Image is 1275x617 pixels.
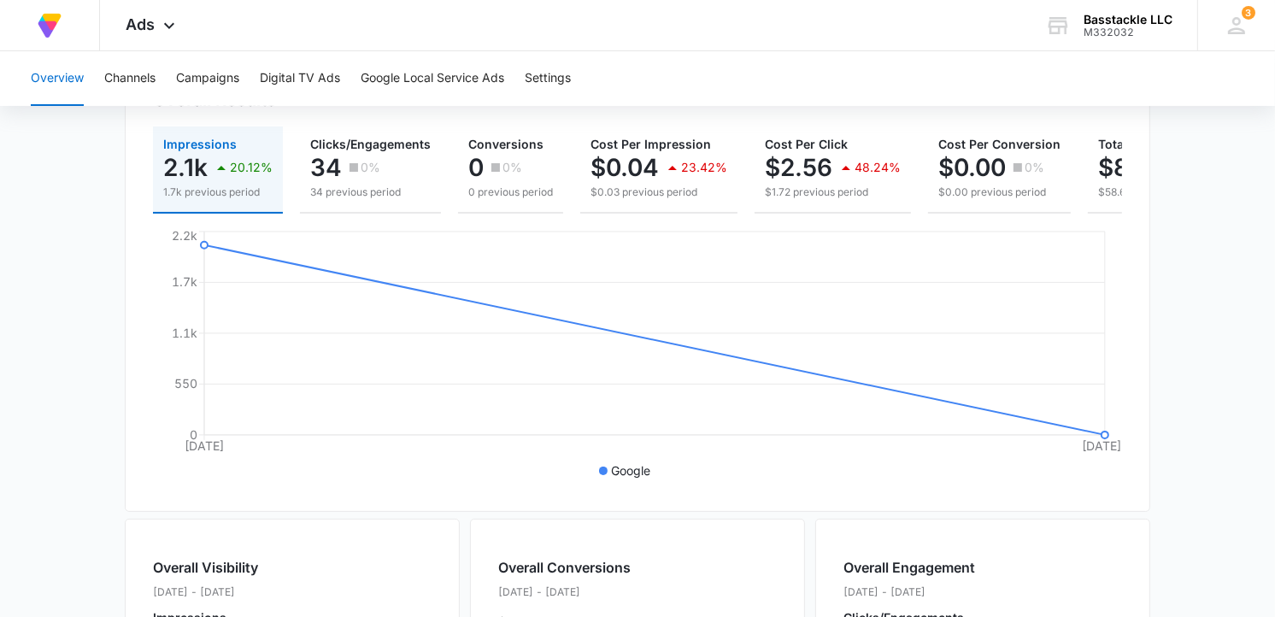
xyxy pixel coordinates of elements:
p: 0 [468,154,484,181]
tspan: [DATE] [185,438,224,453]
tspan: [DATE] [1082,438,1121,453]
p: 1.7k previous period [163,185,273,200]
h2: Overall Visibility [153,557,290,578]
tspan: 1.7k [172,274,197,289]
h2: Overall Engagement [843,557,975,578]
p: $0.00 [938,154,1006,181]
p: $86.93 [1098,154,1182,181]
p: $1.72 previous period [765,185,901,200]
button: Google Local Service Ads [361,51,504,106]
span: Ads [126,15,155,33]
p: [DATE] - [DATE] [498,585,631,600]
img: Volusion [34,10,65,41]
p: 34 [310,154,342,181]
p: [DATE] - [DATE] [843,585,975,600]
span: Cost Per Impression [590,137,711,151]
div: account name [1084,13,1172,26]
p: $0.03 previous period [590,185,727,200]
p: 2.1k [163,154,208,181]
p: Google [611,461,650,479]
p: $2.56 [765,154,832,181]
p: 23.42% [681,162,727,173]
span: Conversions [468,137,543,151]
p: 0% [502,162,522,173]
p: $0.04 [590,154,659,181]
p: 0 previous period [468,185,553,200]
tspan: 0 [190,427,197,442]
tspan: 550 [174,376,197,391]
p: 0% [361,162,380,173]
div: account id [1084,26,1172,38]
span: Clicks/Engagements [310,137,431,151]
p: 48.24% [855,162,901,173]
span: Cost Per Conversion [938,137,1061,151]
button: Settings [525,51,571,106]
tspan: 2.2k [172,228,197,243]
button: Channels [104,51,156,106]
h2: Overall Conversions [498,557,631,578]
span: 3 [1242,6,1255,20]
p: $0.00 previous period [938,185,1061,200]
p: 34 previous period [310,185,431,200]
button: Overview [31,51,84,106]
button: Digital TV Ads [260,51,340,106]
span: Cost Per Click [765,137,848,151]
span: Impressions [163,137,237,151]
button: Campaigns [176,51,239,106]
div: notifications count [1242,6,1255,20]
p: 20.12% [230,162,273,173]
span: Total Spend [1098,137,1168,151]
tspan: 1.1k [172,326,197,340]
p: [DATE] - [DATE] [153,585,290,600]
p: 0% [1025,162,1044,173]
p: $58.64 previous period [1098,185,1250,200]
